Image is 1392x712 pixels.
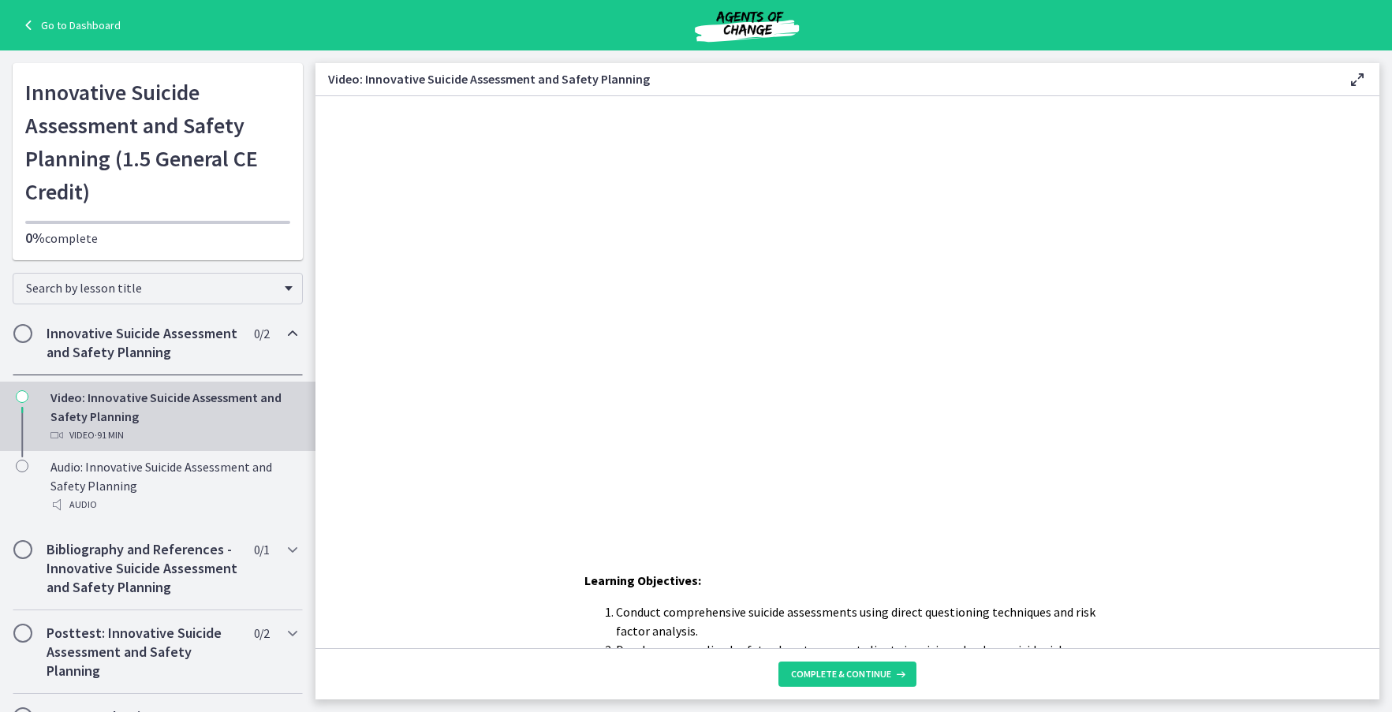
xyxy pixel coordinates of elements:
img: Agents of Change [652,6,842,44]
span: Complete & continue [791,668,891,680]
span: 0 / 2 [254,324,269,343]
li: Develop personalized safety plans to support clients in crisis and reduce suicide risk. [616,640,1111,659]
h3: Video: Innovative Suicide Assessment and Safety Planning [328,69,1323,88]
span: 0% [25,229,45,247]
div: Video [50,426,297,445]
div: Search by lesson title [13,273,303,304]
div: Video: Innovative Suicide Assessment and Safety Planning [50,388,297,445]
span: 0 / 1 [254,540,269,559]
button: Complete & continue [778,662,916,687]
span: Search by lesson title [26,280,277,296]
li: Conduct comprehensive suicide assessments using direct questioning techniques and risk factor ana... [616,602,1111,640]
span: · 91 min [95,426,124,445]
span: 0 / 2 [254,624,269,643]
p: complete [25,229,290,248]
span: Learning Objectives: [584,572,701,588]
h2: Bibliography and References - Innovative Suicide Assessment and Safety Planning [47,540,239,597]
iframe: Video Lesson [315,96,1379,535]
a: Go to Dashboard [19,16,121,35]
h1: Innovative Suicide Assessment and Safety Planning (1.5 General CE Credit) [25,76,290,208]
h2: Innovative Suicide Assessment and Safety Planning [47,324,239,362]
h2: Posttest: Innovative Suicide Assessment and Safety Planning [47,624,239,680]
div: Audio [50,495,297,514]
div: Audio: Innovative Suicide Assessment and Safety Planning [50,457,297,514]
